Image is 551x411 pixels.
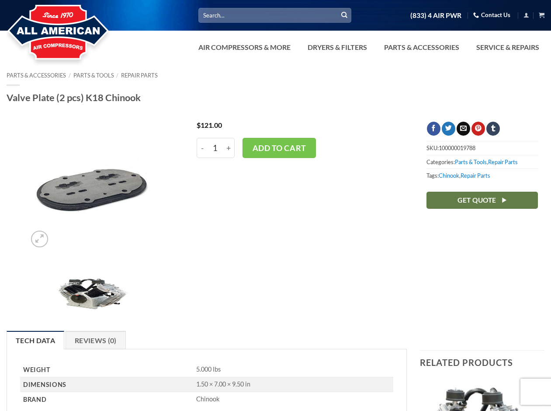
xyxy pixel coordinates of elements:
[207,138,223,158] input: Product quantity
[27,122,156,252] img: Valve Plate (2 pcs) K18 Chinook
[52,276,131,311] img: Chinook K100 Pump
[379,39,464,56] a: Parts & Accessories
[198,8,351,22] input: Search…
[471,39,544,56] a: Service & Repairs
[439,144,475,151] span: 100000019788
[197,121,222,129] bdi: 121.00
[442,122,455,136] a: Share on Twitter
[457,195,496,206] span: Get Quote
[473,8,510,22] a: Contact Us
[338,9,351,22] button: Submit
[7,72,66,79] a: Parts & Accessories
[116,72,118,79] span: /
[439,172,459,179] a: Chinook
[193,377,393,392] td: 1.50 × 7.00 × 9.50 in
[193,362,393,377] td: 5.000 lbs
[427,122,440,136] a: Share on Facebook
[31,231,48,248] a: Zoom
[193,39,296,56] a: Air Compressors & More
[7,91,544,104] h1: Valve Plate (2 pcs) K18 Chinook
[73,72,114,79] a: Parts & Tools
[426,192,538,209] a: Get Quote
[20,377,193,392] th: Dimensions
[7,331,64,349] a: Tech Data
[488,158,518,165] a: Repair Parts
[426,169,538,182] span: Tags: ,
[302,39,372,56] a: Dryers & Filters
[20,362,193,377] th: Weight
[20,392,193,407] th: Brand
[461,172,490,179] a: Repair Parts
[410,8,461,23] a: (833) 4 AIR PWR
[20,362,393,407] table: Product Details
[223,138,235,158] input: Increase quantity of Valve Plate (2 pcs) K18 Chinook
[471,122,485,136] a: Pin on Pinterest
[243,138,316,158] button: Add to cart
[197,138,207,158] input: Reduce quantity of Valve Plate (2 pcs) K18 Chinook
[196,395,393,404] p: Chinook
[457,122,470,136] a: Email to a Friend
[426,141,538,155] span: SKU:
[426,155,538,169] span: Categories: ,
[66,331,126,349] a: Reviews (0)
[420,351,544,374] h3: Related products
[523,10,529,21] a: Login
[121,72,158,79] a: Repair Parts
[455,158,487,165] a: Parts & Tools
[7,72,544,79] nav: Breadcrumb
[539,10,544,21] a: View cart
[486,122,500,136] a: Share on Tumblr
[197,121,201,129] span: $
[69,72,71,79] span: /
